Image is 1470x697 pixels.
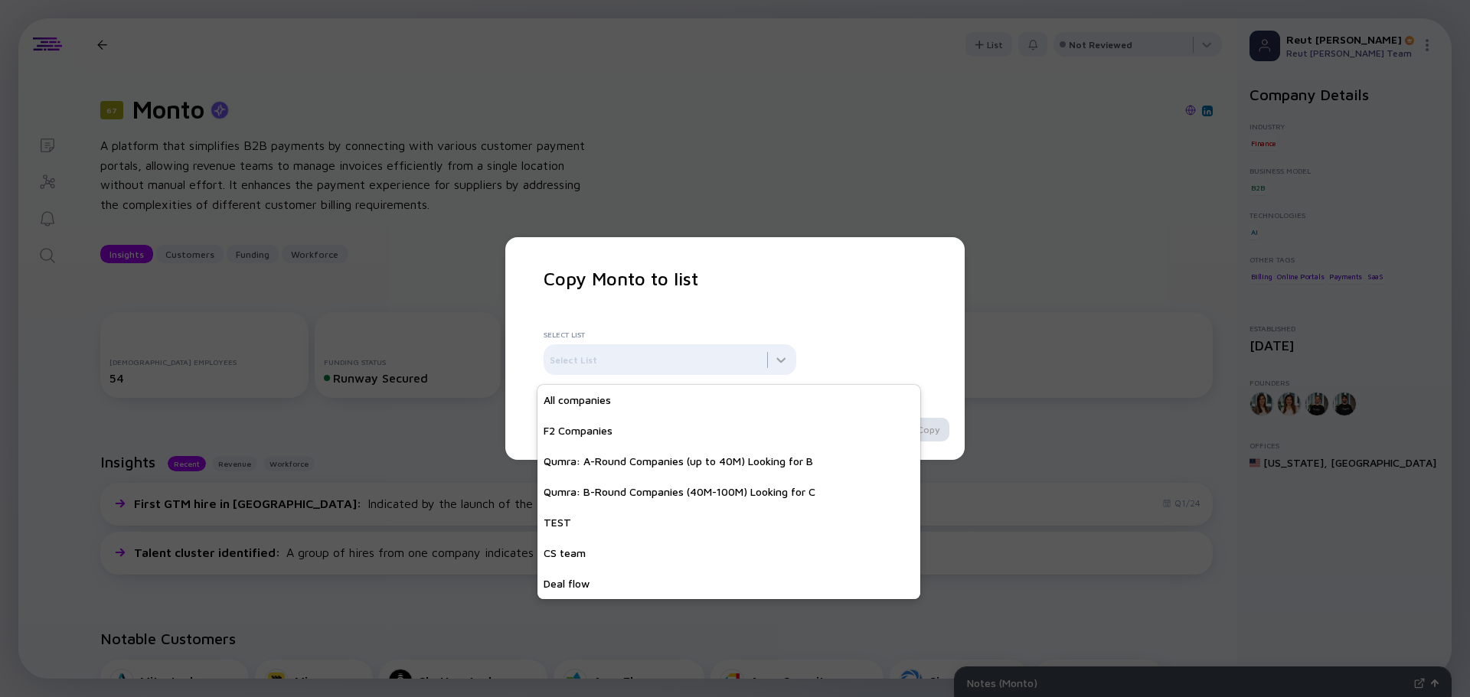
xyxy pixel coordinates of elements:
[537,568,920,599] div: Deal flow
[544,268,926,289] h1: Copy Monto to list
[537,538,920,568] div: CS team
[537,507,920,538] div: TEST
[537,385,920,415] div: All companies
[537,446,920,477] div: Qumra: A-Round Companies (up to 40M) Looking for B
[537,415,920,446] div: F2 Companies
[908,418,949,441] div: Copy
[537,477,920,507] div: Qumra: B-Round Companies (40M-100M) Looking for C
